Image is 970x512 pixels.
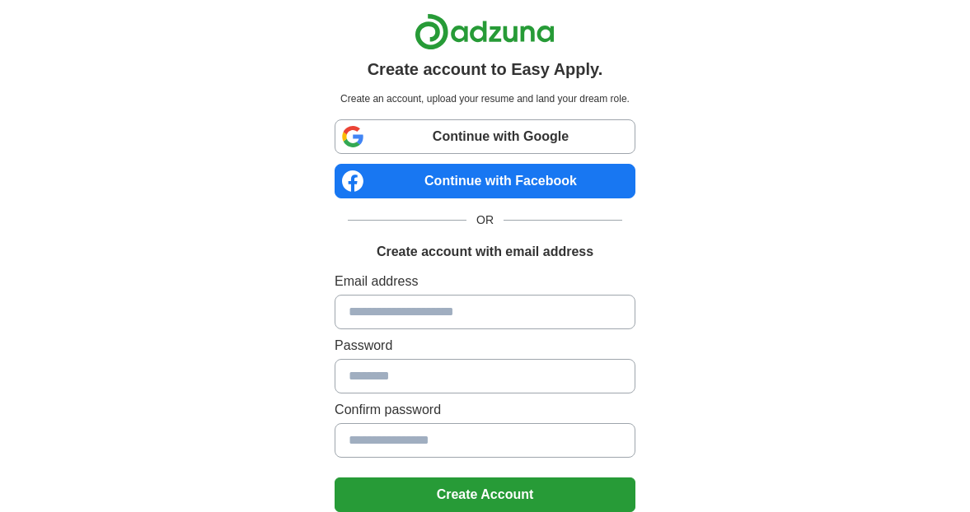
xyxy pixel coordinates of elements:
[368,57,603,81] h1: Create account to Easy Apply.
[335,477,635,512] button: Create Account
[335,336,635,356] label: Password
[335,164,635,198] a: Continue with Facebook
[377,242,593,262] h1: Create account with email address
[338,91,632,106] p: Create an account, upload your resume and land your dream role.
[335,119,635,154] a: Continue with Google
[415,13,555,50] img: Adzuna logo
[335,400,635,420] label: Confirm password
[466,212,504,229] span: OR
[335,272,635,291] label: Email address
